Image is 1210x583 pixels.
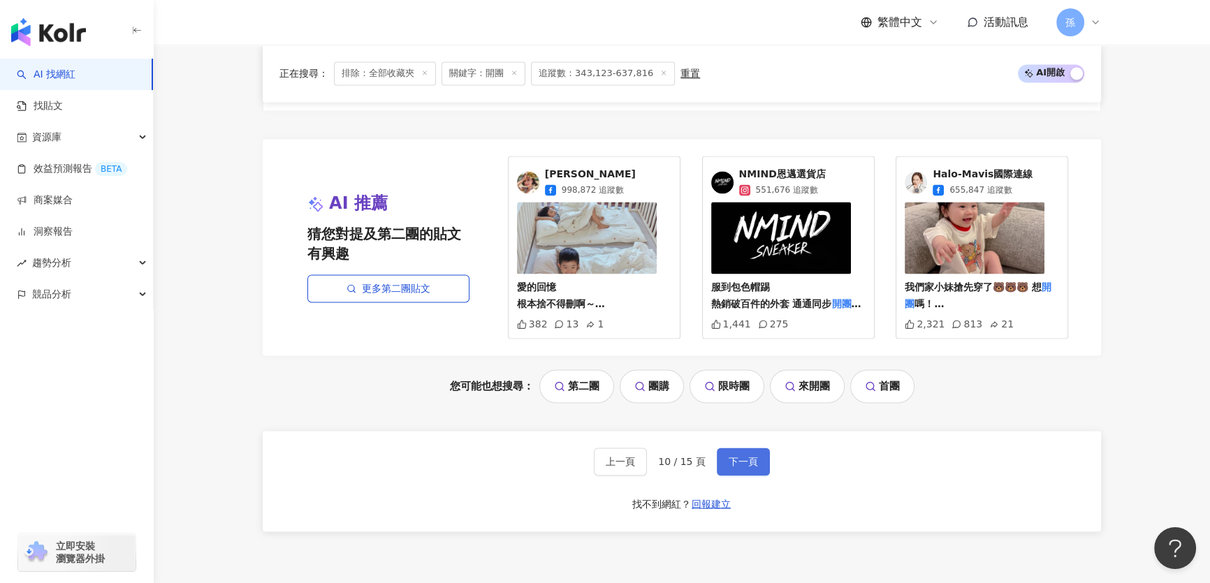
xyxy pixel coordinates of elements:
span: 551,676 追蹤數 [756,184,818,196]
mark: 開團 [831,298,861,309]
div: 2,321 [905,318,945,330]
a: 效益預測報告BETA [17,162,127,176]
span: 10 / 15 頁 [658,456,706,467]
a: KOL Avatar[PERSON_NAME]998,872 追蹤數 [517,168,671,197]
a: KOL AvatarNMIND恩邁選貨店551,676 追蹤數 [711,168,866,197]
span: 下一頁 [729,456,758,467]
a: 洞察報告 [17,225,73,239]
img: chrome extension [22,541,50,563]
a: 第二團 [539,369,614,403]
div: 1,441 [711,318,751,330]
a: 找貼文 [17,99,63,113]
span: [PERSON_NAME] [545,168,636,182]
span: 立即安裝 瀏覽器外掛 [56,540,105,565]
span: 追蹤數：343,123-637,816 [531,61,675,85]
a: 商案媒合 [17,193,73,207]
span: 上一頁 [606,456,635,467]
span: 排除：全部收藏夾 [334,61,436,85]
span: 資源庫 [32,121,61,153]
span: 我們家小妹搶先穿了🐻🐻🐻 想 [905,281,1042,293]
span: AI 推薦 [329,192,388,216]
span: 活動訊息 [984,15,1028,29]
div: 重置 [680,68,700,79]
a: chrome extension立即安裝 瀏覽器外掛 [18,533,136,571]
span: rise [17,258,27,268]
span: Halo-Mavis國際連線 [933,168,1033,182]
div: 1 [585,318,604,330]
span: 趨勢分析 [32,247,71,279]
img: KOL Avatar [711,171,734,193]
a: 首團 [850,369,914,403]
a: 團購 [620,369,684,403]
button: 上一頁 [594,448,647,475]
img: logo [11,18,86,46]
span: 服到包色帽踢 熱銷破百件的外套 通通同步 [711,281,832,309]
span: 正在搜尋 ： [279,68,328,79]
span: 998,872 追蹤數 [562,184,624,196]
span: 愛的回憶 根本捨不得刪啊～ 光是圍欄地墊 [517,281,605,326]
div: 您可能也想搜尋： [263,369,1101,403]
iframe: Help Scout Beacon - Open [1154,527,1196,569]
a: KOL AvatarHalo-Mavis國際連線655,847 追蹤數 [905,168,1059,197]
button: 下一頁 [717,448,770,475]
span: 655,847 追蹤數 [949,184,1012,196]
div: 找不到網紅？ [632,497,691,511]
span: 猜您對提及第二團的貼文有興趣 [307,224,469,263]
span: 競品分析 [32,279,71,310]
div: 13 [554,318,578,330]
a: 來開團 [770,369,845,403]
div: 21 [989,318,1014,330]
button: 回報建立 [691,492,731,515]
span: 孫 [1065,15,1075,30]
a: 限時團 [690,369,764,403]
div: 275 [758,318,789,330]
a: searchAI 找網紅 [17,68,75,82]
span: NMIND恩邁選貨店 [739,168,826,182]
span: 繁體中文 [877,15,922,30]
span: 回報建立 [692,498,731,509]
img: KOL Avatar [517,171,539,193]
div: 382 [517,318,548,330]
div: 813 [952,318,982,330]
a: 更多第二團貼文 [307,274,469,302]
img: KOL Avatar [905,171,927,193]
span: 關鍵字：開團 [442,61,525,85]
